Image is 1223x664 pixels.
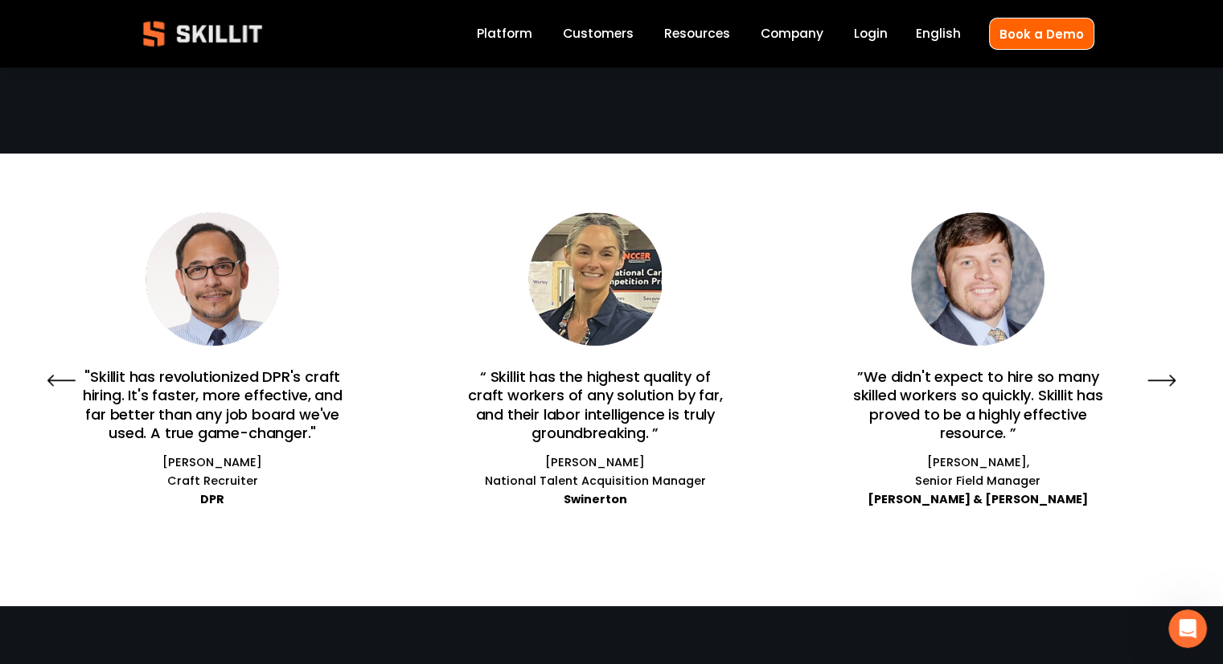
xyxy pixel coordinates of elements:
img: Skillit [129,10,276,58]
button: Next [1138,356,1186,404]
a: folder dropdown [664,23,730,45]
div: language picker [916,23,961,45]
a: Customers [563,23,634,45]
iframe: Intercom live chat [1168,609,1207,648]
a: Login [854,23,888,45]
a: Platform [477,23,532,45]
a: Company [761,23,823,45]
button: Previous [37,356,85,404]
span: Resources [664,24,730,43]
span: English [916,24,961,43]
a: Book a Demo [989,18,1094,49]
